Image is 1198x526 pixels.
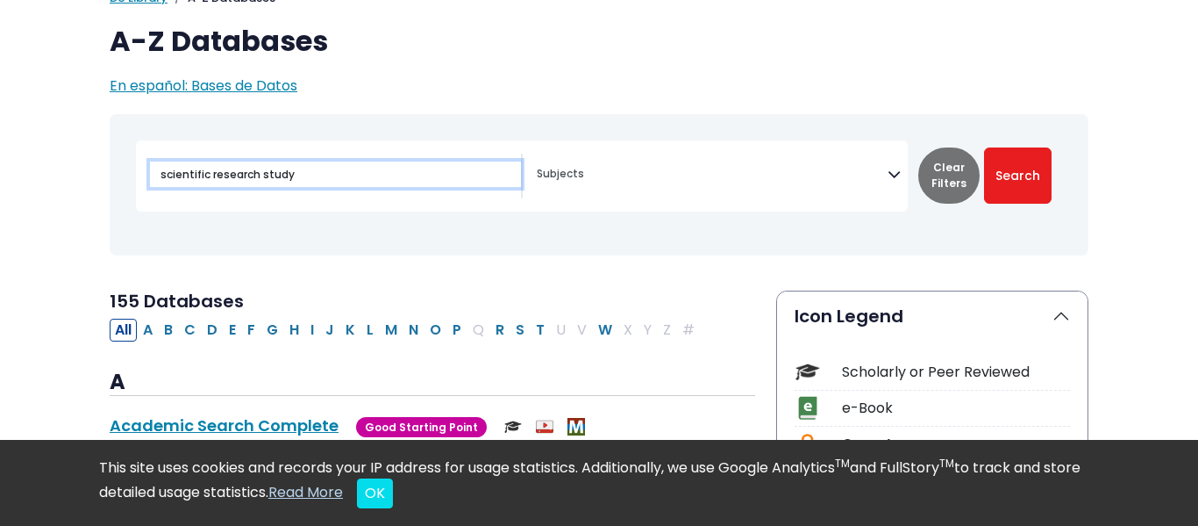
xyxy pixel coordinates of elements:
img: Scholarly or Peer Reviewed [504,418,522,436]
button: Filter Results G [261,319,283,342]
img: Icon Open Access [796,432,818,456]
button: Filter Results P [447,319,467,342]
button: Filter Results R [490,319,510,342]
div: e-Book [842,398,1070,419]
h3: A [110,370,755,396]
nav: Search filters [110,114,1088,256]
img: Audio & Video [536,418,553,436]
a: Read More [268,482,343,502]
button: Filter Results L [361,319,379,342]
div: Scholarly or Peer Reviewed [842,362,1070,383]
button: Filter Results H [284,319,304,342]
span: Good Starting Point [356,417,487,437]
a: Academic Search Complete [110,414,339,436]
button: Filter Results T [531,319,550,342]
button: Filter Results F [242,319,260,342]
button: Filter Results N [403,319,424,342]
img: Icon Scholarly or Peer Reviewed [795,360,819,384]
button: Filter Results W [593,319,617,342]
div: Alpha-list to filter by first letter of database name [110,319,702,339]
span: 155 Databases [110,289,244,313]
button: Filter Results C [179,319,201,342]
div: This site uses cookies and records your IP address for usage statistics. Additionally, we use Goo... [99,458,1099,508]
button: Filter Results I [305,319,319,342]
a: En español: Bases de Datos [110,76,297,96]
button: All [110,319,137,342]
button: Clear Filters [918,148,980,204]
sup: TM [835,456,850,471]
div: Open Access [842,434,1070,455]
img: Icon e-Book [795,396,819,420]
button: Filter Results B [159,319,178,342]
textarea: Search [537,169,888,183]
sup: TM [939,456,954,471]
input: Search database by title or keyword [150,162,521,187]
button: Submit for Search Results [984,148,1052,204]
button: Filter Results O [424,319,446,342]
button: Close [357,479,393,508]
button: Filter Results S [510,319,530,342]
img: MeL (Michigan electronic Library) [567,418,585,436]
button: Filter Results A [138,319,158,342]
button: Filter Results K [340,319,360,342]
button: Filter Results M [380,319,403,342]
button: Icon Legend [777,292,1087,341]
h1: A-Z Databases [110,25,1088,58]
button: Filter Results E [224,319,241,342]
button: Filter Results J [320,319,339,342]
button: Filter Results D [202,319,223,342]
